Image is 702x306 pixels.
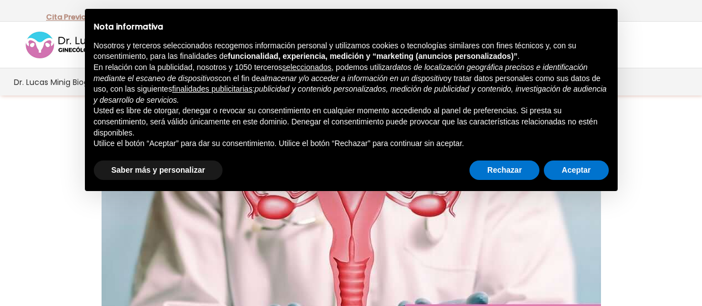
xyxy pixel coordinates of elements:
[94,63,588,83] em: datos de localización geográfica precisos e identificación mediante el escaneo de dispositivos
[13,68,72,96] a: Dr. Lucas Minig
[94,62,609,106] p: En relación con la publicidad, nosotros y 1050 terceros , podemos utilizar con el fin de y tratar...
[544,160,608,180] button: Aceptar
[260,74,448,83] em: almacenar y/o acceder a información en un dispositivo
[94,160,223,180] button: Saber más y personalizar
[94,22,609,32] h2: Nota informativa
[46,12,86,22] a: Cita Previa
[94,41,609,62] p: Nosotros y terceros seleccionados recogemos información personal y utilizamos cookies o tecnologí...
[73,76,107,88] span: Biografía
[469,160,539,180] button: Rechazar
[14,76,70,88] span: Dr. Lucas Minig
[282,62,332,73] button: seleccionados
[94,106,609,138] p: Usted es libre de otorgar, denegar o revocar su consentimiento en cualquier momento accediendo al...
[94,138,609,149] p: Utilice el botón “Aceptar” para dar su consentimiento. Utilice el botón “Rechazar” para continuar...
[172,84,252,95] button: finalidades publicitarias
[46,10,90,24] p: -
[228,52,518,61] strong: funcionalidad, experiencia, medición y “marketing (anuncios personalizados)”
[72,68,108,96] a: Biografía
[94,84,607,104] em: publicidad y contenido personalizados, medición de publicidad y contenido, investigación de audie...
